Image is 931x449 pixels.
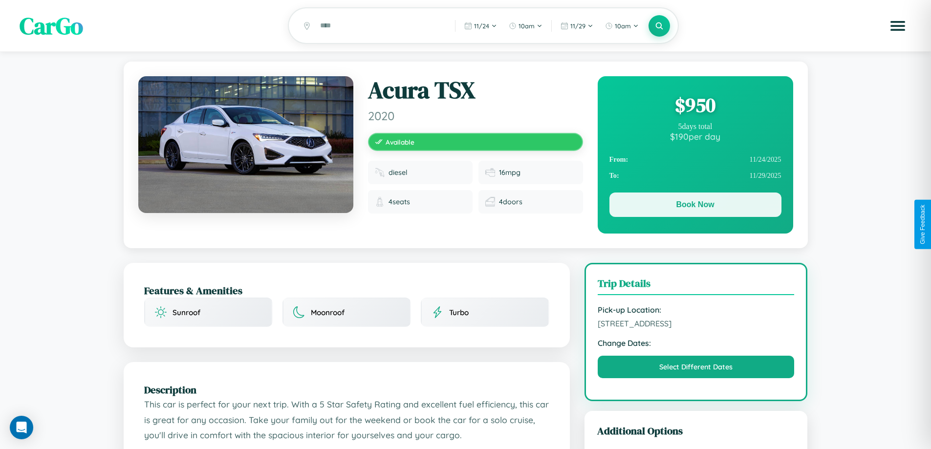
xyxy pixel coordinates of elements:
img: Fuel efficiency [485,168,495,177]
h2: Description [144,383,549,397]
img: Fuel type [375,168,385,177]
strong: To: [609,171,619,180]
span: 10am [519,22,535,30]
h3: Additional Options [597,424,795,438]
span: Turbo [449,308,469,317]
span: 10am [615,22,631,30]
span: CarGo [20,10,83,42]
span: Available [386,138,414,146]
div: Open Intercom Messenger [10,416,33,439]
button: 11/24 [459,18,502,34]
span: 11 / 24 [474,22,489,30]
img: Doors [485,197,495,207]
span: 16 mpg [499,168,520,177]
div: 11 / 24 / 2025 [609,151,781,168]
div: 11 / 29 / 2025 [609,168,781,184]
span: 4 seats [389,197,410,206]
button: 10am [504,18,547,34]
strong: From: [609,155,628,164]
p: This car is perfect for your next trip. With a 5 Star Safety Rating and excellent fuel efficiency... [144,397,549,443]
span: Sunroof [173,308,200,317]
strong: Pick-up Location: [598,305,795,315]
h3: Trip Details [598,276,795,295]
button: Open menu [884,12,911,40]
span: diesel [389,168,408,177]
strong: Change Dates: [598,338,795,348]
img: Seats [375,197,385,207]
div: $ 950 [609,92,781,118]
button: Select Different Dates [598,356,795,378]
h1: Acura TSX [368,76,583,105]
button: 11/29 [556,18,598,34]
div: Give Feedback [919,205,926,244]
button: 10am [600,18,644,34]
div: 5 days total [609,122,781,131]
h2: Features & Amenities [144,283,549,298]
button: Book Now [609,192,781,217]
span: 4 doors [499,197,522,206]
span: [STREET_ADDRESS] [598,319,795,328]
span: Moonroof [311,308,345,317]
div: $ 190 per day [609,131,781,142]
img: Acura TSX 2020 [138,76,353,213]
span: 11 / 29 [570,22,585,30]
span: 2020 [368,108,583,123]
